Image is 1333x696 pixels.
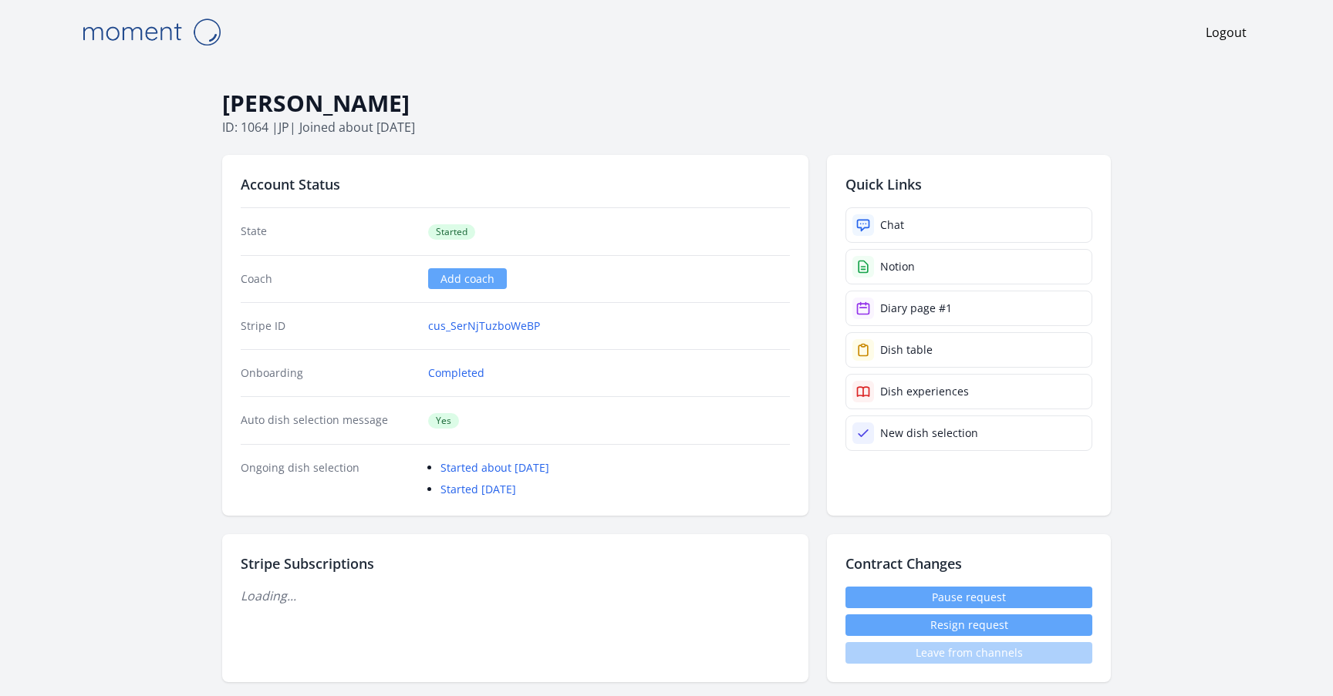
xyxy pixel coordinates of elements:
h2: Stripe Subscriptions [241,553,790,574]
h1: [PERSON_NAME] [222,89,1111,118]
a: Dish table [845,332,1092,368]
a: Pause request [845,587,1092,608]
a: Add coach [428,268,507,289]
h2: Quick Links [845,173,1092,195]
div: Diary page #1 [880,301,952,316]
dt: Onboarding [241,365,416,381]
div: Dish table [880,342,933,358]
img: Moment [74,12,228,52]
div: Dish experiences [880,384,969,399]
a: Started about [DATE] [440,460,549,475]
button: Resign request [845,614,1092,636]
span: Yes [428,413,459,429]
h2: Account Status [241,173,790,195]
a: Logout [1206,23,1247,42]
dt: Stripe ID [241,318,416,334]
a: Notion [845,249,1092,284]
div: New dish selection [880,425,978,441]
dt: Ongoing dish selection [241,460,416,497]
p: ID: 1064 | | Joined about [DATE] [222,118,1111,136]
span: Started [428,224,475,240]
a: Completed [428,365,484,381]
div: Chat [880,217,904,233]
a: Diary page #1 [845,291,1092,326]
span: jp [278,119,289,136]
dt: Auto dish selection message [241,412,416,429]
a: Dish experiences [845,374,1092,409]
span: Leave from channels [845,642,1092,664]
p: Loading... [241,587,790,605]
a: cus_SerNjTuzboWeBP [428,318,540,334]
a: New dish selection [845,415,1092,451]
dt: State [241,224,416,240]
div: Notion [880,259,915,274]
dt: Coach [241,271,416,287]
a: Chat [845,207,1092,243]
h2: Contract Changes [845,553,1092,574]
a: Started [DATE] [440,482,516,496]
